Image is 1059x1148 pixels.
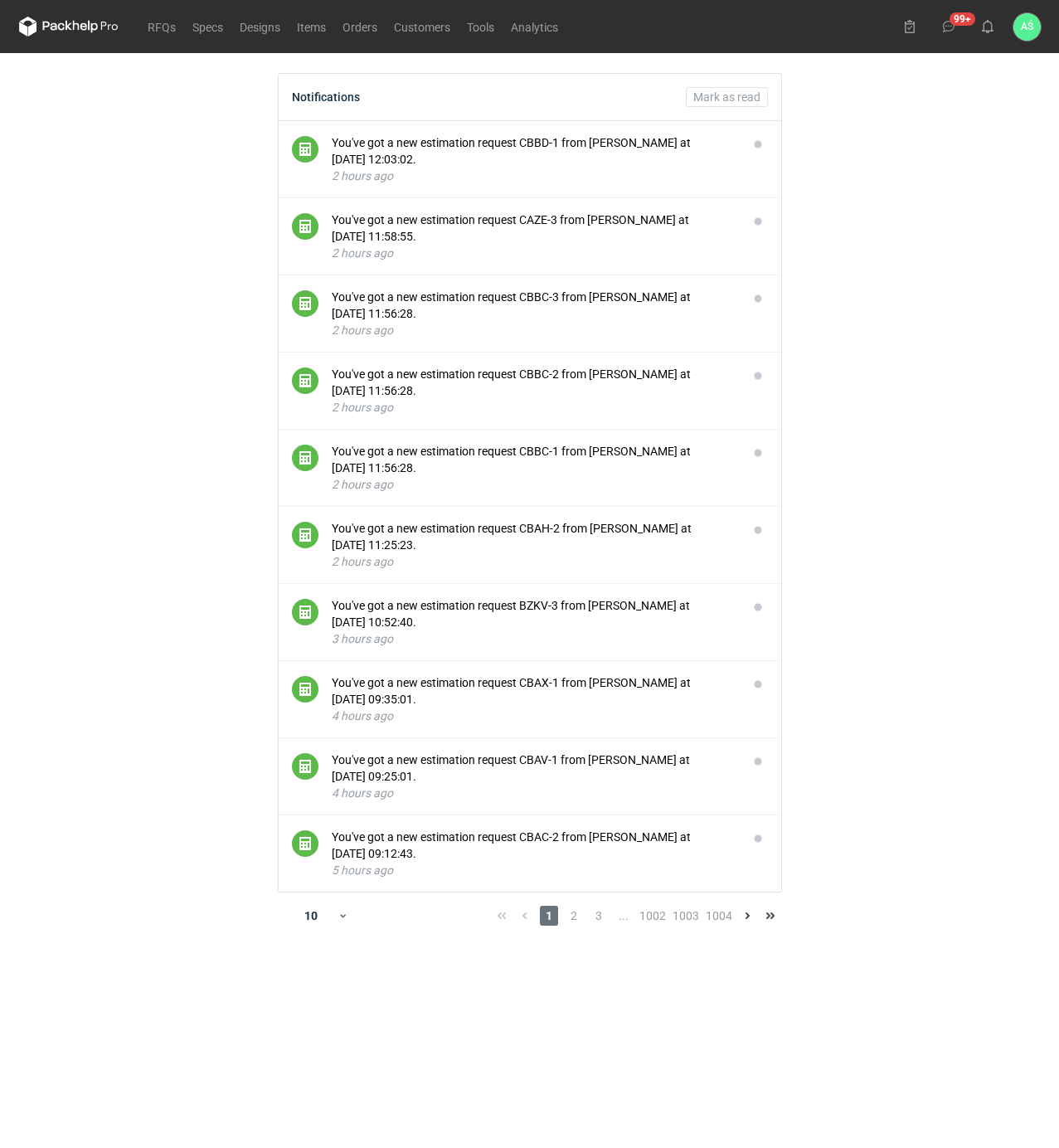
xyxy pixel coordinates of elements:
[540,906,558,926] span: 1
[565,906,583,926] span: 2
[693,91,760,103] span: Mark as read
[332,829,735,878] button: You've got a new estimation request CBAC-2 from [PERSON_NAME] at [DATE] 09:12:43.5 hours ago
[332,630,735,647] div: 3 hours ago
[292,90,360,104] div: Notifications
[332,212,735,261] button: You've got a new estimation request CAZE-3 from [PERSON_NAME] at [DATE] 11:58:55.2 hours ago
[639,906,666,926] span: 1002
[332,366,735,399] div: You've got a new estimation request CBBC-2 from [PERSON_NAME] at [DATE] 11:56:28.
[231,17,289,36] a: Designs
[332,366,735,416] button: You've got a new estimation request CBBC-2 from [PERSON_NAME] at [DATE] 11:56:28.2 hours ago
[332,597,735,647] button: You've got a new estimation request BZKV-3 from [PERSON_NAME] at [DATE] 10:52:40.3 hours ago
[332,289,735,322] div: You've got a new estimation request CBBC-3 from [PERSON_NAME] at [DATE] 11:56:28.
[332,322,735,338] div: 2 hours ago
[332,212,735,245] div: You've got a new estimation request CAZE-3 from [PERSON_NAME] at [DATE] 11:58:55.
[332,553,735,570] div: 2 hours ago
[332,443,735,476] div: You've got a new estimation request CBBC-1 from [PERSON_NAME] at [DATE] 11:56:28.
[332,520,735,553] div: You've got a new estimation request CBAH-2 from [PERSON_NAME] at [DATE] 11:25:23.
[284,904,338,927] div: 10
[332,443,735,493] button: You've got a new estimation request CBBC-1 from [PERSON_NAME] at [DATE] 11:56:28.2 hours ago
[1013,13,1041,41] div: Adrian Świerżewski
[706,906,732,926] span: 1004
[289,17,334,36] a: Items
[332,476,735,493] div: 2 hours ago
[1013,13,1041,41] button: AŚ
[332,168,735,184] div: 2 hours ago
[459,17,503,36] a: Tools
[332,597,735,630] div: You've got a new estimation request BZKV-3 from [PERSON_NAME] at [DATE] 10:52:40.
[334,17,386,36] a: Orders
[503,17,566,36] a: Analytics
[332,289,735,338] button: You've got a new estimation request CBBC-3 from [PERSON_NAME] at [DATE] 11:56:28.2 hours ago
[332,752,735,785] div: You've got a new estimation request CBAV-1 from [PERSON_NAME] at [DATE] 09:25:01.
[332,674,735,724] button: You've got a new estimation request CBAX-1 from [PERSON_NAME] at [DATE] 09:35:01.4 hours ago
[686,87,768,107] button: Mark as read
[332,674,735,708] div: You've got a new estimation request CBAX-1 from [PERSON_NAME] at [DATE] 09:35:01.
[332,134,735,168] div: You've got a new estimation request CBBD-1 from [PERSON_NAME] at [DATE] 12:03:02.
[19,17,119,36] svg: Packhelp Pro
[332,134,735,184] button: You've got a new estimation request CBBD-1 from [PERSON_NAME] at [DATE] 12:03:02.2 hours ago
[332,862,735,878] div: 5 hours ago
[184,17,231,36] a: Specs
[139,17,184,36] a: RFQs
[590,906,608,926] span: 3
[332,829,735,862] div: You've got a new estimation request CBAC-2 from [PERSON_NAME] at [DATE] 09:12:43.
[332,245,735,261] div: 2 hours ago
[332,708,735,724] div: 4 hours ago
[935,13,962,40] button: 99+
[386,17,459,36] a: Customers
[332,752,735,801] button: You've got a new estimation request CBAV-1 from [PERSON_NAME] at [DATE] 09:25:01.4 hours ago
[673,906,699,926] span: 1003
[332,520,735,570] button: You've got a new estimation request CBAH-2 from [PERSON_NAME] at [DATE] 11:25:23.2 hours ago
[615,906,633,926] span: ...
[332,785,735,801] div: 4 hours ago
[332,399,735,416] div: 2 hours ago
